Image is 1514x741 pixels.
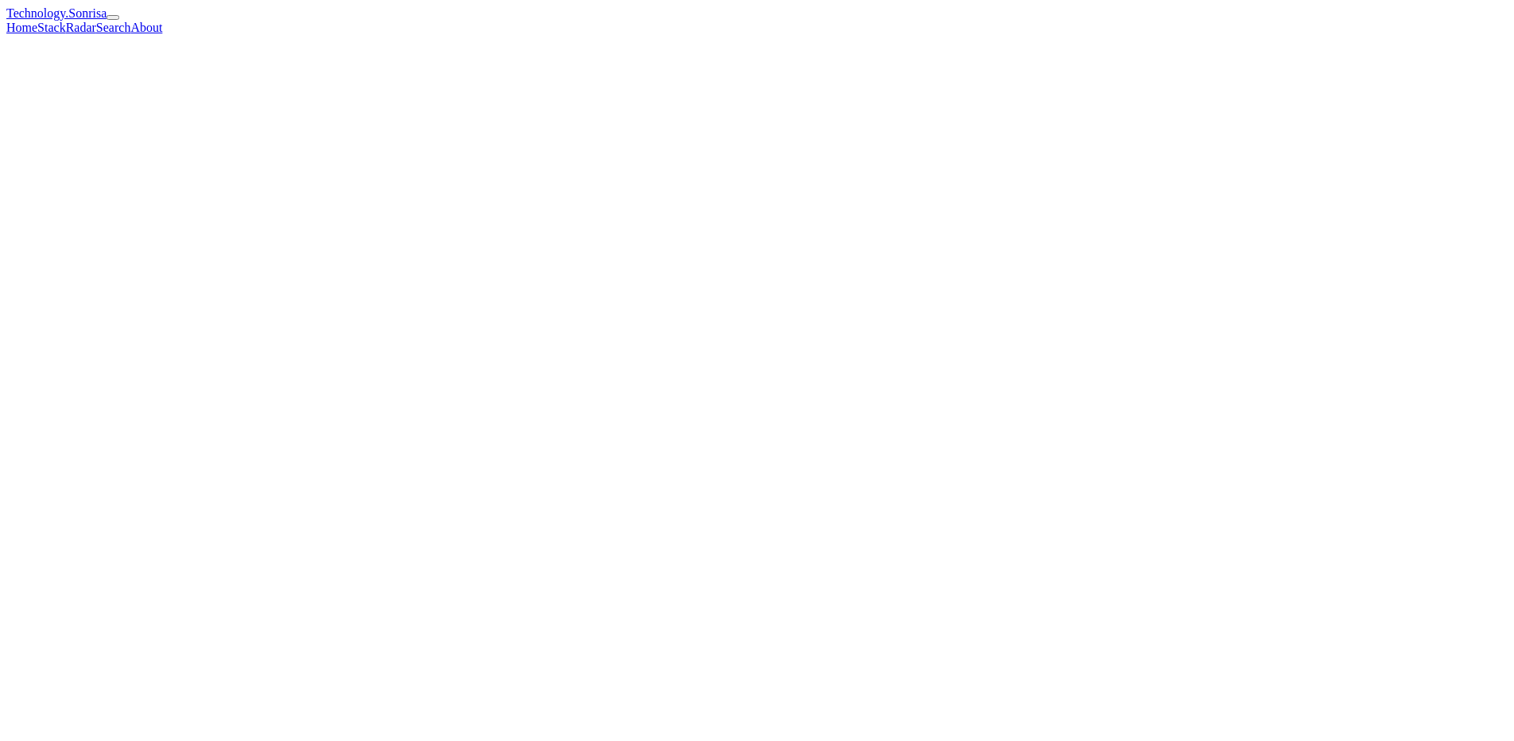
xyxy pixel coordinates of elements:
[6,21,37,34] a: Home
[66,21,96,34] a: Radar
[37,21,66,34] a: Stack
[96,21,131,34] a: Search
[6,6,106,20] a: Technology.Sonrisa
[106,15,119,20] button: Toggle navigation
[130,21,162,34] a: About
